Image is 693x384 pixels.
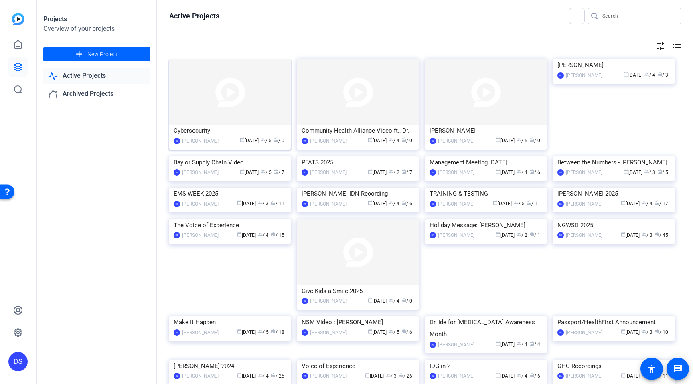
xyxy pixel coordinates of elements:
div: TRAINING & TESTING [430,188,542,200]
span: radio [529,137,534,142]
div: [PERSON_NAME] [438,168,474,176]
span: New Project [87,50,118,59]
div: [PERSON_NAME] [438,137,474,145]
span: group [261,137,265,142]
span: calendar_today [237,200,242,205]
span: / 5 [258,329,269,335]
div: Community Health Alliance Video ft., Dr. [302,125,414,137]
span: group [642,329,646,334]
span: / 4 [517,342,527,347]
span: radio [401,298,406,303]
div: PFATS 2025 [302,156,414,168]
div: Passport/HealthFirst Announcement [557,316,670,328]
span: calendar_today [368,137,373,142]
span: calendar_today [496,169,500,174]
span: / 5 [261,138,272,143]
mat-icon: list [671,41,681,51]
span: / 4 [644,72,655,78]
span: / 11 [271,201,284,206]
span: / 5 [514,201,525,206]
span: group [258,200,263,205]
span: / 25 [271,373,284,379]
span: radio [271,200,276,205]
span: / 4 [529,342,540,347]
button: New Project [43,47,150,61]
span: radio [529,373,534,378]
div: [PERSON_NAME] [438,372,474,380]
span: group [258,232,263,237]
span: / 4 [258,232,269,238]
div: DS [557,329,564,336]
div: [PERSON_NAME] [557,59,670,71]
mat-icon: add [74,49,84,59]
span: calendar_today [621,200,626,205]
div: Make It Happen [174,316,286,328]
div: [PERSON_NAME] [566,231,602,239]
span: calendar_today [237,373,242,378]
div: [PERSON_NAME] IDN Recording [302,188,414,200]
span: / 3 [642,329,652,335]
span: radio [654,200,659,205]
span: group [517,232,521,237]
span: calendar_today [368,200,373,205]
span: / 4 [517,170,527,175]
span: calendar_today [496,373,500,378]
span: / 3 [258,201,269,206]
div: DS [174,201,180,207]
span: radio [529,169,534,174]
a: Active Projects [43,68,150,84]
mat-icon: message [673,364,683,374]
span: [DATE] [496,138,515,143]
div: [PERSON_NAME] [182,168,219,176]
div: DL [302,298,308,304]
span: group [517,169,521,174]
span: radio [401,169,406,174]
span: group [258,373,263,378]
span: group [514,200,519,205]
div: [PERSON_NAME] [566,329,602,337]
span: / 18 [271,329,284,335]
span: [DATE] [368,298,387,304]
div: DL [430,138,436,144]
span: calendar_today [496,137,500,142]
div: MF [430,342,436,348]
span: radio [527,200,531,205]
span: group [386,373,391,378]
span: calendar_today [240,169,245,174]
span: group [389,169,393,174]
span: radio [271,329,276,334]
span: / 6 [401,329,412,335]
div: [PERSON_NAME] [310,372,346,380]
span: group [389,200,393,205]
div: DL [302,329,308,336]
div: DL [557,201,564,207]
span: [DATE] [368,201,387,206]
span: / 26 [399,373,412,379]
span: group [644,169,649,174]
div: EMS WEEK 2025 [174,188,286,200]
span: radio [271,373,276,378]
span: [DATE] [496,342,515,347]
div: [PERSON_NAME] [182,231,219,239]
span: [DATE] [621,373,640,379]
span: [DATE] [240,170,259,175]
span: group [517,341,521,346]
span: [DATE] [368,170,387,175]
span: radio [529,341,534,346]
span: calendar_today [621,329,626,334]
span: / 17 [654,201,668,206]
div: DL [557,72,564,79]
div: [PERSON_NAME] 2025 [557,188,670,200]
div: Dr. Ide for [MEDICAL_DATA] Awareness Month [430,316,542,340]
span: radio [271,232,276,237]
span: [DATE] [237,201,256,206]
span: [DATE] [621,232,640,238]
div: DL [174,138,180,144]
span: radio [657,72,662,77]
span: [DATE] [496,170,515,175]
div: Between the Numbers - [PERSON_NAME] [557,156,670,168]
span: / 6 [529,373,540,379]
div: [PERSON_NAME] [182,137,219,145]
span: / 2 [389,170,399,175]
span: group [389,298,393,303]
